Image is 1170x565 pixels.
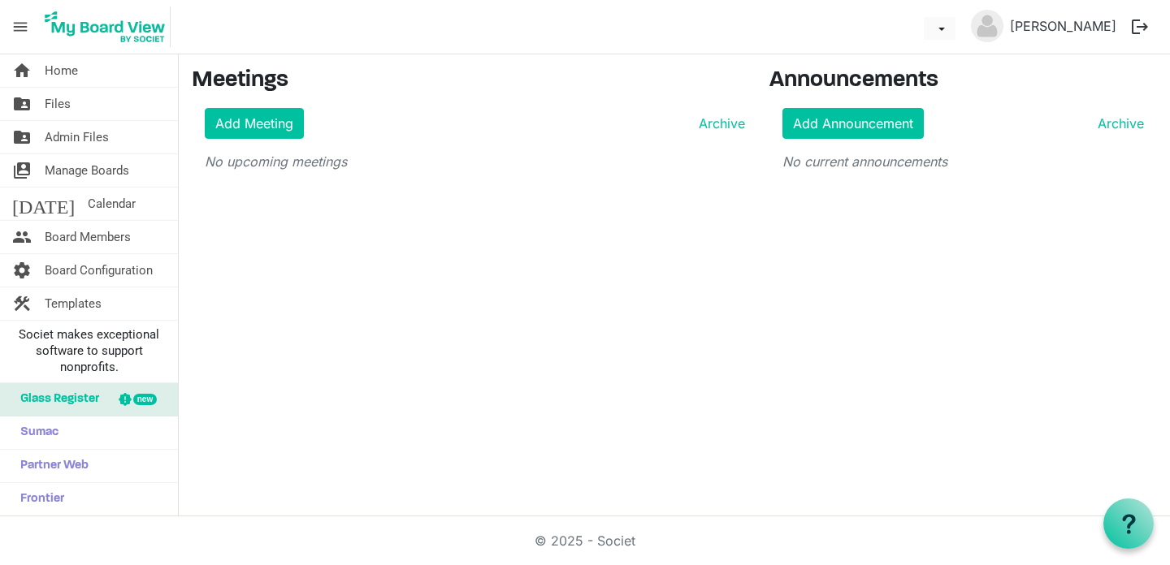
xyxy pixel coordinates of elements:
h3: Announcements [769,67,1158,95]
span: construction [12,287,32,320]
span: Templates [45,287,102,320]
span: folder_shared [12,88,32,120]
button: logout [1123,10,1157,44]
span: people [12,221,32,253]
span: home [12,54,32,87]
a: © 2025 - Societ [535,533,635,549]
a: [PERSON_NAME] [1003,10,1123,42]
a: My Board View Logo [40,6,177,47]
span: Files [45,88,71,120]
a: Add Meeting [205,108,304,139]
span: Calendar [88,188,136,220]
span: Frontier [12,483,64,515]
a: Add Announcement [782,108,924,139]
a: Archive [692,114,745,133]
span: menu [5,11,36,42]
button: dropdownbutton [924,17,955,40]
img: no-profile-picture.svg [971,10,1003,42]
span: Societ makes exceptional software to support nonprofits. [7,326,171,375]
span: Board Configuration [45,254,153,287]
span: settings [12,254,32,287]
span: Home [45,54,78,87]
span: Board Members [45,221,131,253]
span: Manage Boards [45,154,129,187]
img: My Board View Logo [40,6,171,47]
span: Sumac [12,416,58,449]
p: No current announcements [782,152,1145,171]
span: folder_shared [12,121,32,153]
a: Archive [1091,114,1144,133]
span: Glass Register [12,383,99,416]
p: No upcoming meetings [205,152,745,171]
span: Partner Web [12,450,89,482]
h3: Meetings [192,67,745,95]
span: switch_account [12,154,32,187]
span: [DATE] [12,188,75,220]
div: new [133,394,157,405]
span: Admin Files [45,121,109,153]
